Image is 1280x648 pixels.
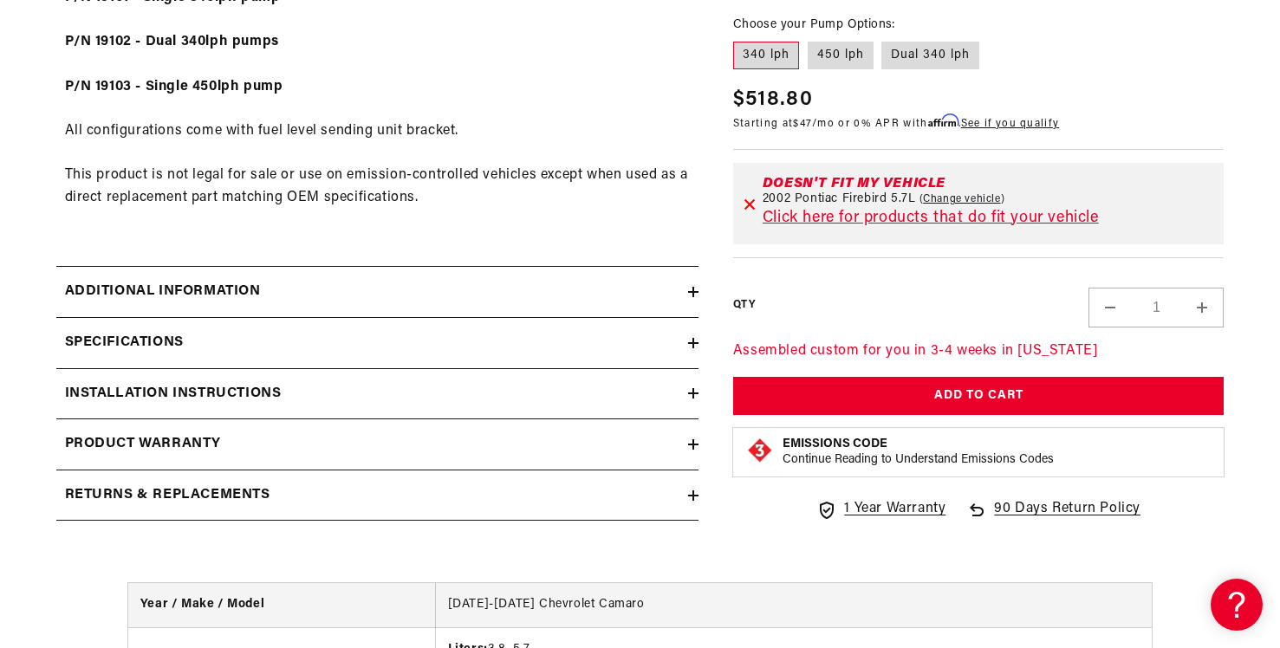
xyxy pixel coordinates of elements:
[966,499,1140,539] a: 90 Days Return Policy
[65,35,279,49] strong: P/N 19102 - Dual 340lph pumps
[881,42,979,69] label: Dual 340 lph
[65,383,282,405] h2: Installation Instructions
[733,298,755,313] label: QTY
[919,192,1005,206] a: Change vehicle
[733,377,1225,416] button: Add to Cart
[733,84,813,115] span: $518.80
[844,499,945,522] span: 1 Year Warranty
[65,80,283,94] strong: P/N 19103 - Single 450lph pump
[994,499,1140,539] span: 90 Days Return Policy
[65,484,270,507] h2: Returns & replacements
[928,114,958,127] span: Affirm
[783,453,1054,469] p: Continue Reading to Understand Emissions Codes
[733,16,897,34] legend: Choose your Pump Options:
[435,583,1152,627] td: [DATE]-[DATE] Chevrolet Camaro
[733,341,1225,364] p: Assembled custom for you in 3-4 weeks in [US_STATE]
[808,42,874,69] label: 450 lph
[961,119,1059,129] a: See if you qualify - Learn more about Affirm Financing (opens in modal)
[783,437,1054,469] button: Emissions CodeContinue Reading to Understand Emissions Codes
[816,499,945,522] a: 1 Year Warranty
[783,438,887,451] strong: Emissions Code
[56,318,698,368] summary: Specifications
[793,119,812,129] span: $47
[746,437,774,465] img: Emissions code
[56,369,698,419] summary: Installation Instructions
[56,419,698,470] summary: Product warranty
[763,192,916,206] span: 2002 Pontiac Firebird 5.7L
[65,332,184,354] h2: Specifications
[56,267,698,317] summary: Additional information
[733,115,1059,132] p: Starting at /mo or 0% APR with .
[128,583,435,627] th: Year / Make / Model
[763,177,1214,191] div: Doesn't fit my vehicle
[733,42,799,69] label: 340 lph
[763,211,1099,226] a: Click here for products that do fit your vehicle
[65,433,222,456] h2: Product warranty
[56,470,698,521] summary: Returns & replacements
[65,281,261,303] h2: Additional information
